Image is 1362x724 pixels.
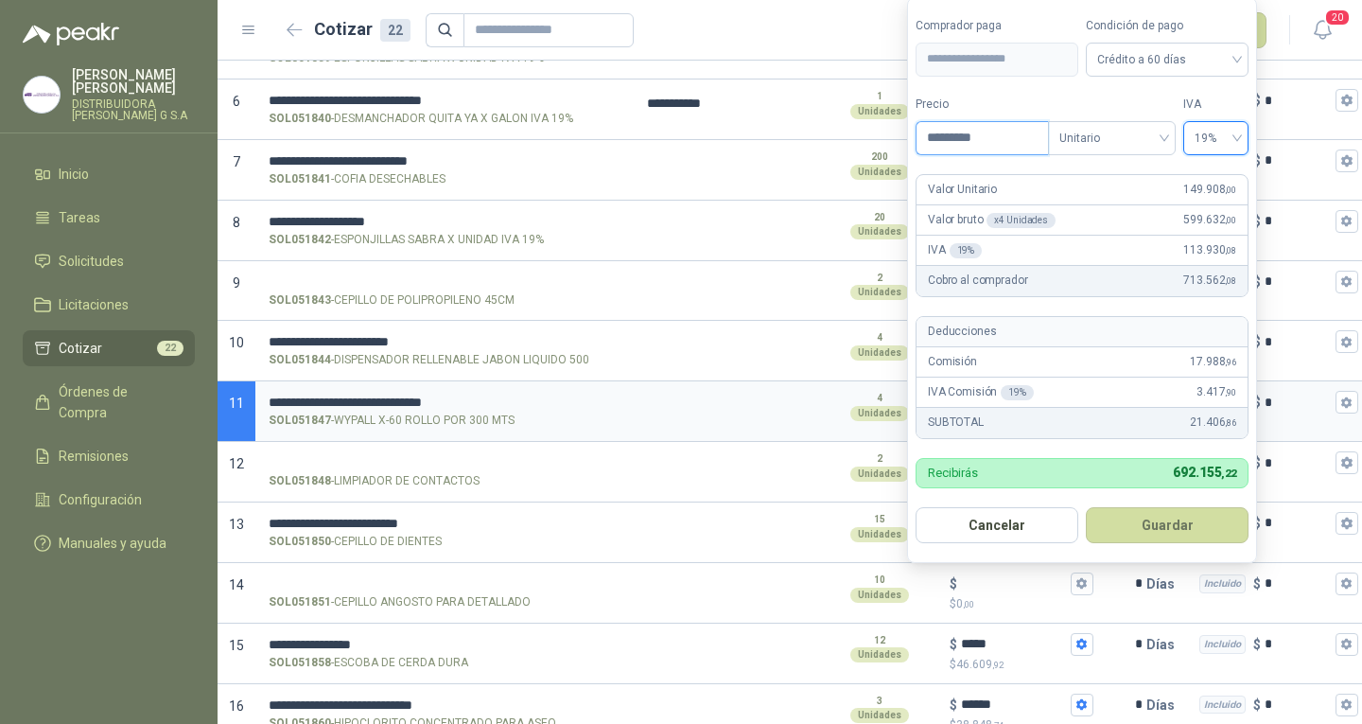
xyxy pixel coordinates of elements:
p: - DISPENSADOR RELLENABLE JABON LIQUIDO 500 [269,351,589,369]
span: 16 [229,698,244,714]
input: SOL051842-ESPONJILLAS SABRA X UNIDAD IVA 19% [269,215,620,229]
p: IVA Comisión [928,383,1034,401]
button: Incluido $ [1336,210,1358,233]
strong: SOL051847 [269,412,331,430]
span: ,00 [963,599,974,609]
span: ,08 [1225,275,1236,286]
label: Comprador paga [916,17,1078,35]
input: SOL051840-DESMANCHADOR QUITA YA X GALON IVA 19% [269,94,620,108]
span: 12 [229,456,244,471]
input: SOL051850-CEPILLO DE DIENTES [269,517,620,531]
p: $ [1253,513,1261,534]
strong: SOL051850 [269,533,331,551]
p: $ [1253,574,1261,594]
button: Incluido $ [1336,573,1358,595]
input: SOL051843-CEPILLO DE POLIPROPILENO 45CM [269,275,620,290]
span: 0 [956,597,974,610]
div: Unidades [850,647,909,662]
button: Incluido $ [1336,89,1358,112]
p: - ESPONJILLAS SABRA X UNIDAD IVA 19% [269,231,544,249]
input: Incluido $ [1265,153,1332,168]
h2: Cotizar [314,16,410,43]
input: SOL051841-COFIA DESECHABLES [269,154,620,168]
span: 11 [229,396,244,411]
button: $$46.609,92 [1071,633,1093,656]
input: Incluido $ [1265,576,1332,591]
p: 4 [877,391,882,406]
label: IVA [1183,96,1248,114]
input: $$38.848,74 [961,698,1067,712]
span: Crédito a 60 días [1097,45,1237,74]
p: 10 [874,573,885,588]
p: Comisión [928,353,977,371]
p: $ [1253,272,1261,292]
button: Cancelar [916,507,1078,543]
span: 17.988 [1190,353,1236,371]
span: 599.632 [1183,211,1236,229]
span: 14 [229,577,244,592]
button: Incluido $ [1336,330,1358,353]
div: Incluido [1199,635,1246,654]
input: Incluido $ [1265,94,1332,108]
strong: SOL051851 [269,593,331,611]
span: ,00 [1225,185,1236,195]
p: $ [950,695,957,715]
input: SOL051847-WYPALL X-60 ROLLO POR 300 MTS [269,396,620,410]
span: Órdenes de Compra [59,381,177,423]
span: Unitario [1059,124,1164,152]
p: Días [1146,686,1182,724]
p: [PERSON_NAME] [PERSON_NAME] [72,68,195,95]
p: $ [1253,452,1261,473]
span: 22 [157,341,183,356]
span: 7 [233,154,240,169]
span: 692.155 [1173,465,1236,480]
a: Configuración [23,482,195,518]
input: SOL051848-LIMPIADOR DE CONTACTOS [269,456,620,470]
p: - COFIA DESECHABLES [269,170,445,188]
span: 19% [1195,124,1237,152]
a: Tareas [23,200,195,236]
input: $$0,00 [961,576,1067,591]
p: - CEPILLO DE DIENTES [269,533,442,551]
span: Licitaciones [59,294,129,315]
input: Incluido $ [1265,698,1332,712]
p: DISTRIBUIDORA [PERSON_NAME] G S.A [72,98,195,121]
p: $ [1253,211,1261,232]
input: SOL051858-ESCOBA DE CERDA DURA [269,638,620,652]
p: 2 [877,451,882,467]
span: Cotizar [59,338,102,359]
p: 12 [874,633,885,648]
p: 1 [877,89,882,104]
strong: SOL051842 [269,231,331,249]
p: 4 [877,330,882,345]
button: Incluido $ [1336,633,1358,656]
img: Logo peakr [23,23,119,45]
button: Incluido $ [1336,451,1358,474]
span: ,90 [1225,387,1236,397]
div: 22 [380,19,410,42]
p: Valor Unitario [928,181,997,199]
span: 8 [233,215,240,230]
span: ,96 [1225,357,1236,367]
button: Incluido $ [1336,271,1358,293]
p: - LIMPIADOR DE CONTACTOS [269,472,480,490]
div: 19 % [950,243,983,258]
input: Incluido $ [1265,516,1332,530]
p: $ [950,574,957,594]
div: Unidades [850,527,909,542]
button: $$38.848,74 [1071,694,1093,716]
strong: SOL051841 [269,170,331,188]
strong: SOL051840 [269,110,331,128]
div: Unidades [850,708,909,723]
div: Unidades [850,165,909,180]
a: Manuales y ayuda [23,525,195,561]
input: Incluido $ [1265,274,1332,289]
button: Incluido $ [1336,694,1358,716]
p: SUBTOTAL [928,414,984,432]
strong: SOL051843 [269,291,331,309]
span: 149.908 [1183,181,1236,199]
div: Incluido [1199,696,1246,715]
input: SOL051860-HIPOCLORITO CONCENTRADO PARA ASEO [269,698,620,713]
input: Incluido $ [1265,456,1332,470]
span: 113.930 [1183,241,1236,259]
